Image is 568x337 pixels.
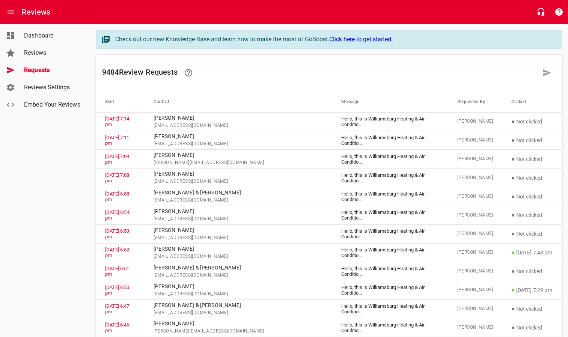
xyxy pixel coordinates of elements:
[154,301,323,309] p: [PERSON_NAME] & [PERSON_NAME]
[154,245,323,253] p: [PERSON_NAME]
[457,268,493,275] span: [PERSON_NAME]
[550,3,568,21] button: Support Portal
[105,172,129,184] a: [DATE] 7:08 pm
[511,305,515,312] span: ●
[332,91,448,112] th: Message
[179,64,197,82] a: Learn how requesting reviews can improve your online presence
[154,309,323,317] span: [EMAIL_ADDRESS][DOMAIN_NAME]
[154,151,323,159] p: [PERSON_NAME]
[511,304,553,313] p: Not clicked
[154,328,323,335] span: [PERSON_NAME][EMAIL_ADDRESS][DOMAIN_NAME]
[457,230,493,238] span: [PERSON_NAME]
[457,249,493,256] span: [PERSON_NAME]
[511,155,553,164] p: Not clicked
[2,3,20,21] button: Open drawer
[154,197,323,204] span: [EMAIL_ADDRESS][DOMAIN_NAME]
[332,187,448,206] td: Hello, this is Williamsburg Heating & Air Conditio ...
[154,272,323,279] span: [EMAIL_ADDRESS][DOMAIN_NAME]
[154,234,323,242] span: [EMAIL_ADDRESS][DOMAIN_NAME]
[105,284,129,296] a: [DATE] 6:50 pm
[511,211,515,218] span: ●
[154,159,323,167] span: [PERSON_NAME][EMAIL_ADDRESS][DOMAIN_NAME]
[332,131,448,150] td: Hello, this is Williamsburg Heating & Air Conditio ...
[457,212,493,219] span: [PERSON_NAME]
[154,122,323,129] span: [EMAIL_ADDRESS][DOMAIN_NAME]
[511,192,553,201] p: Not clicked
[24,48,81,57] span: Reviews
[511,267,553,276] p: Not clicked
[105,303,129,314] a: [DATE] 6:47 pm
[511,117,553,126] p: Not clicked
[154,290,323,298] span: [EMAIL_ADDRESS][DOMAIN_NAME]
[154,114,323,122] p: [PERSON_NAME]
[105,135,129,146] a: [DATE] 7:11 pm
[105,209,129,221] a: [DATE] 6:54 pm
[154,208,323,215] p: [PERSON_NAME]
[154,178,323,185] span: [EMAIL_ADDRESS][DOMAIN_NAME]
[511,286,553,295] p: [DATE] 7:29 pm
[511,173,553,182] p: Not clicked
[105,153,129,165] a: [DATE] 7:09 pm
[96,91,145,112] th: Sent
[332,112,448,131] td: Hello, this is Williamsburg Heating & Air Conditio ...
[457,193,493,200] span: [PERSON_NAME]
[154,253,323,260] span: [EMAIL_ADDRESS][DOMAIN_NAME]
[102,64,538,82] h6: 9484 Review Request s
[511,248,553,257] p: [DATE] 7:48 pm
[24,31,81,40] span: Dashboard
[105,228,129,239] a: [DATE] 6:53 pm
[457,155,493,163] span: [PERSON_NAME]
[24,66,81,75] span: Requests
[511,136,553,145] p: Not clicked
[511,211,553,220] p: Not clicked
[105,322,129,333] a: [DATE] 6:46 pm
[105,247,129,258] a: [DATE] 6:52 pm
[332,299,448,318] td: Hello, this is Williamsburg Heating & Air Conditio ...
[511,324,515,331] span: ●
[154,189,323,197] p: [PERSON_NAME] & [PERSON_NAME]
[24,100,81,109] span: Embed Your Reviews
[22,6,50,18] h6: Reviews
[105,266,129,277] a: [DATE] 6:51 pm
[502,91,562,112] th: Clicked
[448,91,502,112] th: Requested By
[457,174,493,182] span: [PERSON_NAME]
[457,305,493,313] span: [PERSON_NAME]
[511,118,515,125] span: ●
[511,286,515,293] span: ●
[511,137,515,144] span: ●
[511,268,515,275] span: ●
[511,230,515,237] span: ●
[154,140,323,148] span: [EMAIL_ADDRESS][DOMAIN_NAME]
[332,206,448,225] td: Hello, this is Williamsburg Heating & Air Conditio ...
[332,262,448,281] td: Hello, this is Williamsburg Heating & Air Conditio ...
[154,215,323,223] span: [EMAIL_ADDRESS][DOMAIN_NAME]
[332,243,448,262] td: Hello, this is Williamsburg Heating & Air Conditio ...
[511,193,515,200] span: ●
[332,224,448,243] td: Hello, this is Williamsburg Heating & Air Conditio ...
[511,323,553,332] p: Not clicked
[154,320,323,328] p: [PERSON_NAME]
[145,91,332,112] th: Contact
[332,318,448,337] td: Hello, this is Williamsburg Heating & Air Conditio ...
[511,174,515,181] span: ●
[154,132,323,140] p: [PERSON_NAME]
[457,137,493,144] span: [PERSON_NAME]
[511,155,515,162] span: ●
[457,118,493,125] span: [PERSON_NAME]
[538,64,556,82] a: Request a review
[154,283,323,290] p: [PERSON_NAME]
[332,168,448,187] td: Hello, this is Williamsburg Heating & Air Conditio ...
[329,36,393,43] a: Click here to get started.
[154,264,323,272] p: [PERSON_NAME] & [PERSON_NAME]
[105,191,129,202] a: [DATE] 6:58 pm
[332,150,448,168] td: Hello, this is Williamsburg Heating & Air Conditio ...
[154,226,323,234] p: [PERSON_NAME]
[511,249,515,256] span: ●
[105,116,129,127] a: [DATE] 7:14 pm
[154,170,323,178] p: [PERSON_NAME]
[511,229,553,238] p: Not clicked
[457,324,493,331] span: [PERSON_NAME]
[457,286,493,294] span: [PERSON_NAME]
[115,35,554,44] div: Check out our new Knowledge Base and learn how to make the most of GoBoost.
